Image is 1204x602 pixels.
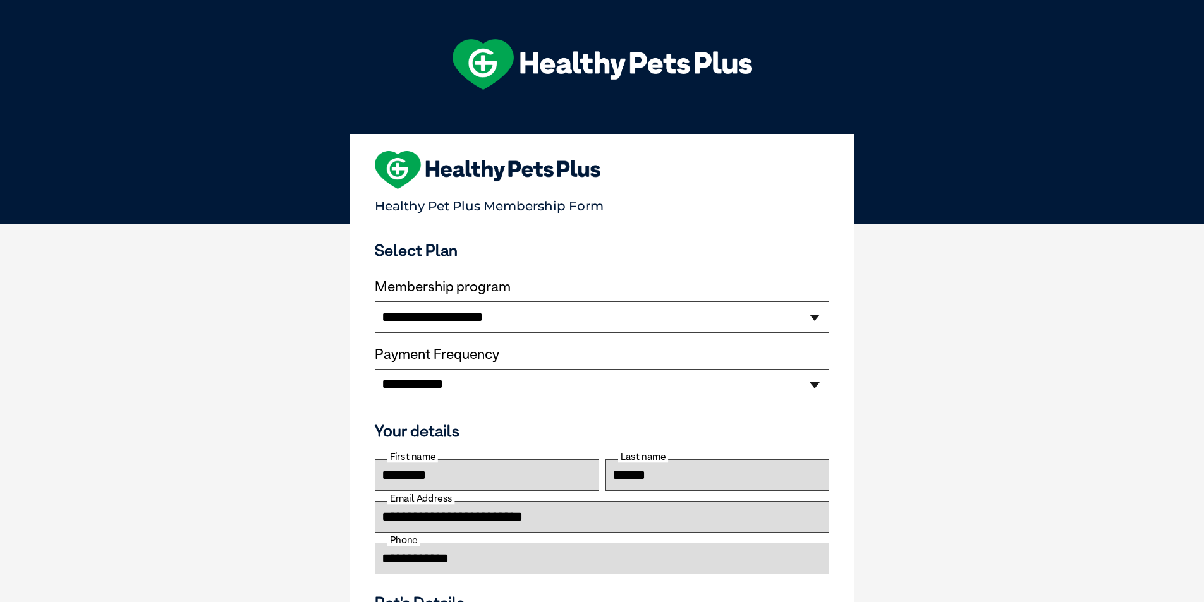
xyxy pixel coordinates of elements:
[387,451,438,462] label: First name
[375,193,829,214] p: Healthy Pet Plus Membership Form
[375,346,499,363] label: Payment Frequency
[387,493,454,504] label: Email Address
[375,279,829,295] label: Membership program
[387,534,420,546] label: Phone
[375,241,829,260] h3: Select Plan
[453,39,752,90] img: hpp-logo-landscape-green-white.png
[375,421,829,440] h3: Your details
[618,451,668,462] label: Last name
[375,151,600,189] img: heart-shape-hpp-logo-large.png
